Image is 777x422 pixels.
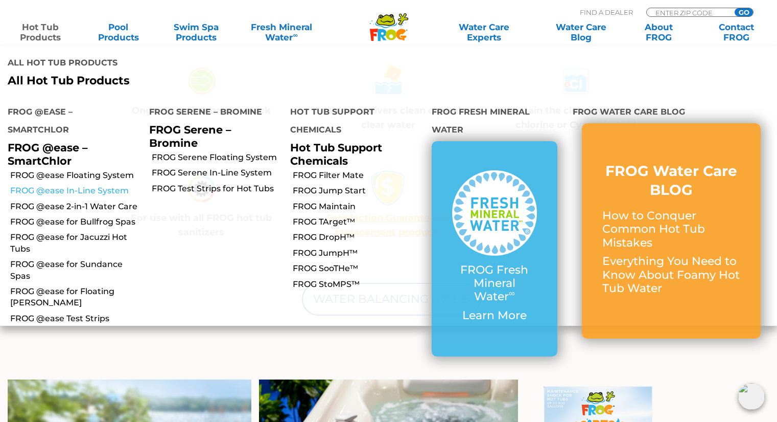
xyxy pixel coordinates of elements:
h4: FROG Fresh Mineral Water [432,103,558,141]
h3: FROG Water Care BLOG [602,162,740,199]
input: GO [735,8,753,16]
h4: FROG @ease – SmartChlor [8,103,134,141]
sup: ∞ [293,31,297,39]
p: FROG Fresh Mineral Water [452,263,537,304]
a: AboutFROG [628,22,689,42]
a: FROG Test Strips for Hot Tubs [152,183,283,194]
a: FROG @ease for Jacuzzi Hot Tubs [10,232,142,255]
a: FROG @ease Test Strips [10,313,142,324]
a: Hot TubProducts [10,22,70,42]
a: FROG @ease 2-in-1 Water Care [10,201,142,212]
a: FROG @ease Floating System [10,170,142,181]
a: FROG StoMPS™ [293,279,424,290]
h4: All Hot Tub Products [8,54,381,74]
p: FROG Serene – Bromine [149,123,275,149]
a: FROG @ease for Floating [PERSON_NAME] [10,286,142,309]
p: Find A Dealer [580,8,633,17]
sup: ∞ [509,288,515,298]
input: Zip Code Form [654,8,723,17]
a: FROG SooTHe™ [293,263,424,274]
a: FROG Serene In-Line System [152,167,283,179]
p: Everything You Need to Know About Foamy Hot Tub Water [602,255,740,295]
p: Learn More [452,309,537,322]
a: Water CareBlog [551,22,611,42]
a: FROG @ease In-Line System [10,185,142,196]
a: FROG @ease for Sundance Spas [10,259,142,282]
a: Swim SpaProducts [166,22,226,42]
h4: FROG Water Care Blog [573,103,769,123]
p: How to Conquer Common Hot Tub Mistakes [602,209,740,250]
a: FROG Water Care BLOG How to Conquer Common Hot Tub Mistakes Everything You Need to Know About Foa... [602,162,740,300]
a: FROG TArget™ [293,216,424,228]
a: FROG @ease for Bullfrog Spas [10,216,142,228]
a: ContactFROG [707,22,767,42]
h4: FROG Serene – Bromine [149,103,275,123]
p: FROG @ease – SmartChlor [8,141,134,167]
a: Water CareExperts [435,22,533,42]
a: FROG JumpH™ [293,248,424,259]
a: FROG DropH™ [293,232,424,243]
a: FROG Serene Floating System [152,152,283,163]
a: FROG Maintain [293,201,424,212]
a: FROG Jump Start [293,185,424,196]
h4: Hot Tub Support Chemicals [290,103,416,141]
a: FROG Fresh Mineral Water∞ Learn More [452,170,537,327]
a: All Hot Tub Products [8,74,381,87]
img: openIcon [738,383,765,410]
a: FROG Filter Mate [293,170,424,181]
a: Hot Tub Support Chemicals [290,141,382,167]
a: PoolProducts [88,22,148,42]
a: Fresh MineralWater∞ [244,22,319,42]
